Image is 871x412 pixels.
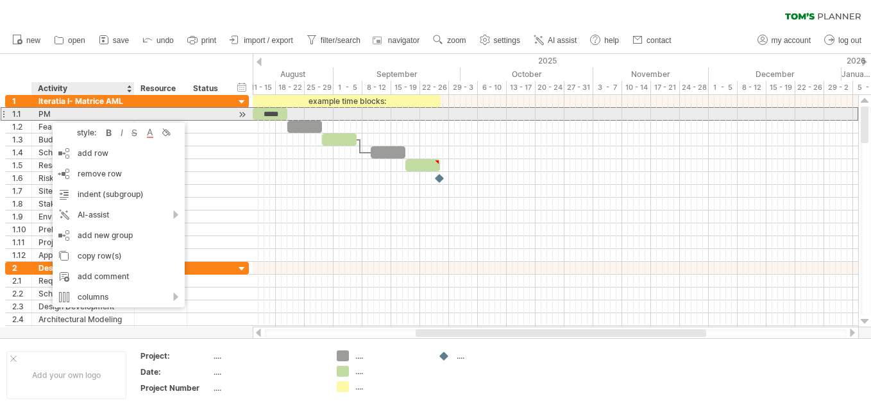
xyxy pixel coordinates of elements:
[53,246,185,266] div: copy row(s)
[334,81,362,94] div: 1 - 5
[140,382,211,393] div: Project Number
[26,36,40,45] span: new
[12,288,31,300] div: 2.2
[629,32,675,49] a: contact
[38,185,128,197] div: Site Analysis
[38,326,128,338] div: Structural Engineering
[478,81,507,94] div: 6 - 10
[461,67,593,81] div: October 2025
[38,121,128,133] div: Feasibility Study
[139,32,178,49] a: undo
[593,67,709,81] div: November 2025
[38,313,128,325] div: Architectural Modeling
[12,223,31,236] div: 1.10
[201,36,216,45] span: print
[564,81,593,94] div: 27 - 31
[738,81,766,94] div: 8 - 12
[838,36,861,45] span: log out
[38,82,127,95] div: Activity
[12,300,31,313] div: 2.3
[38,95,128,107] div: Iteratia I- Matrice AML
[355,366,425,377] div: ....
[38,236,128,248] div: Project Charter
[305,81,334,94] div: 25 - 29
[766,81,795,94] div: 15 - 19
[53,225,185,246] div: add new group
[12,95,31,107] div: 1
[754,32,815,49] a: my account
[477,32,524,49] a: settings
[140,82,180,95] div: Resource
[449,81,478,94] div: 29 - 3
[587,32,623,49] a: help
[276,81,305,94] div: 18 - 22
[593,81,622,94] div: 3 - 7
[51,32,89,49] a: open
[193,82,221,95] div: Status
[355,350,425,361] div: ....
[38,108,128,120] div: PM
[38,210,128,223] div: Environmental Study
[38,133,128,146] div: Budgeting
[247,81,276,94] div: 11 - 15
[430,32,469,49] a: zoom
[507,81,536,94] div: 13 - 17
[12,108,31,120] div: 1.1
[38,198,128,210] div: Stakeholder Meetings
[709,81,738,94] div: 1 - 5
[38,172,128,184] div: Risk Assessment
[184,32,220,49] a: print
[140,366,211,377] div: Date:
[12,172,31,184] div: 1.6
[226,32,297,49] a: import / export
[12,313,31,325] div: 2.4
[548,36,577,45] span: AI assist
[53,205,185,225] div: AI-assist
[6,351,126,399] div: Add your own logo
[447,36,466,45] span: zoom
[68,36,85,45] span: open
[53,266,185,287] div: add comment
[12,133,31,146] div: 1.3
[9,32,44,49] a: new
[38,262,128,274] div: Design
[391,81,420,94] div: 15 - 19
[709,67,841,81] div: December 2025
[680,81,709,94] div: 24 - 28
[38,249,128,261] div: Approval Process
[38,146,128,159] div: Scheduling
[38,275,128,287] div: Requirements Gathering
[12,146,31,159] div: 1.4
[795,81,824,94] div: 22 - 26
[334,67,461,81] div: September 2025
[371,32,423,49] a: navigator
[12,185,31,197] div: 1.7
[303,32,364,49] a: filter/search
[362,81,391,94] div: 8 - 12
[214,366,321,377] div: ....
[244,36,293,45] span: import / export
[12,249,31,261] div: 1.12
[420,81,449,94] div: 22 - 26
[321,36,360,45] span: filter/search
[12,262,31,274] div: 2
[772,36,811,45] span: my account
[12,198,31,210] div: 1.8
[12,236,31,248] div: 1.11
[53,143,185,164] div: add row
[53,184,185,205] div: indent (subgroup)
[622,81,651,94] div: 10 - 14
[647,36,672,45] span: contact
[388,36,419,45] span: navigator
[494,36,520,45] span: settings
[651,81,680,94] div: 17 - 21
[212,67,334,81] div: August 2025
[355,381,425,392] div: ....
[530,32,580,49] a: AI assist
[38,159,128,171] div: Resource Allocation
[253,95,441,107] div: example time blocks:
[113,36,129,45] span: save
[156,36,174,45] span: undo
[214,350,321,361] div: ....
[12,326,31,338] div: 2.5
